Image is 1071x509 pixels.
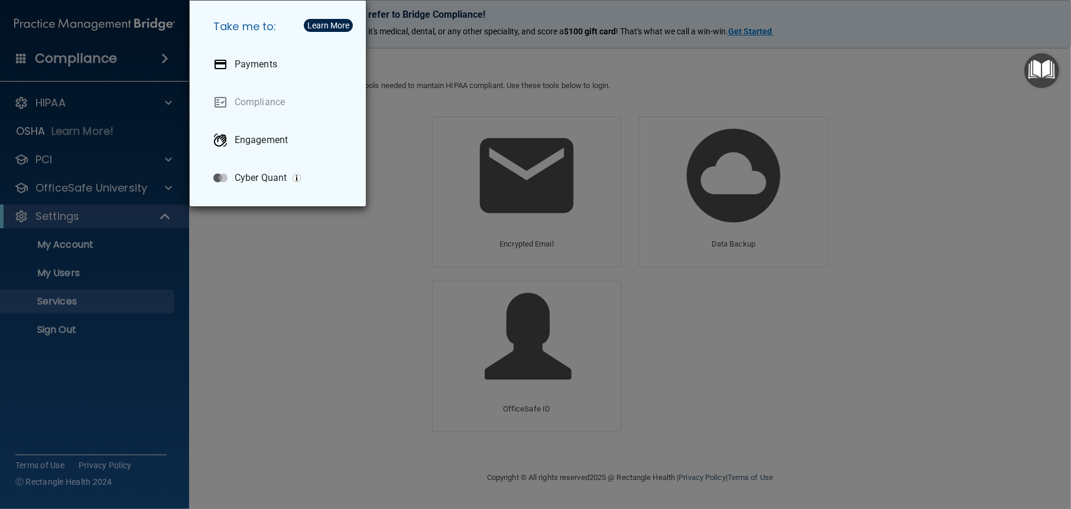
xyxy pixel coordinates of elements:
[235,59,277,70] p: Payments
[204,10,356,43] h5: Take me to:
[235,134,288,146] p: Engagement
[204,86,356,119] a: Compliance
[307,21,349,30] div: Learn More
[204,161,356,194] a: Cyber Quant
[304,19,353,32] button: Learn More
[204,124,356,157] a: Engagement
[204,48,356,81] a: Payments
[235,172,287,184] p: Cyber Quant
[1024,53,1059,88] button: Open Resource Center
